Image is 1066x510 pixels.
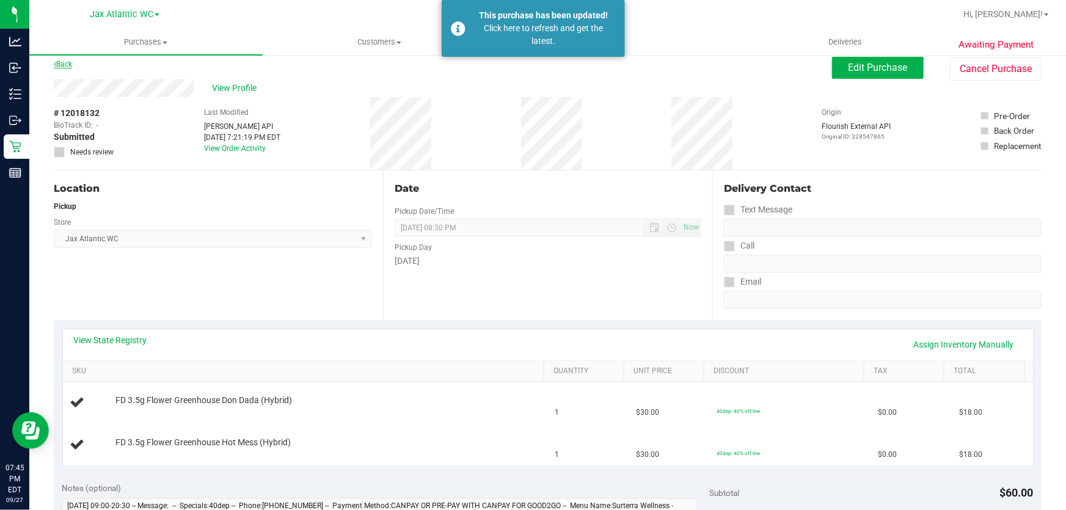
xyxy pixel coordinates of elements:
[72,366,539,376] a: SKU
[29,29,263,55] a: Purchases
[636,449,659,461] span: $30.00
[472,22,616,48] div: Click here to refresh and get the latest.
[9,140,21,153] inline-svg: Retail
[959,407,982,418] span: $18.00
[906,334,1022,355] a: Assign Inventory Manually
[995,110,1031,122] div: Pre-Order
[724,273,761,291] label: Email
[115,437,291,448] span: FD 3.5g Flower Greenhouse Hot Mess (Hybrid)
[724,201,792,219] label: Text Message
[714,366,860,376] a: Discount
[205,121,281,132] div: [PERSON_NAME] API
[995,140,1042,152] div: Replacement
[205,132,281,143] div: [DATE] 7:21:19 PM EDT
[74,334,147,346] a: View State Registry
[9,88,21,100] inline-svg: Inventory
[636,407,659,418] span: $30.00
[54,181,372,196] div: Location
[395,242,432,253] label: Pickup Day
[717,408,760,414] span: 40dep: 40% off line
[395,181,701,196] div: Date
[5,462,24,495] p: 07:45 PM EDT
[878,407,897,418] span: $0.00
[878,449,897,461] span: $0.00
[959,38,1034,52] span: Awaiting Payment
[54,107,100,120] span: # 12018132
[822,121,891,141] div: Flourish External API
[9,62,21,74] inline-svg: Inbound
[832,57,924,79] button: Edit Purchase
[395,255,701,268] div: [DATE]
[822,107,842,118] label: Origin
[995,125,1035,137] div: Back Order
[724,237,754,255] label: Call
[9,35,21,48] inline-svg: Analytics
[553,366,619,376] a: Quantity
[96,120,98,131] span: -
[213,82,261,95] span: View Profile
[29,37,263,48] span: Purchases
[54,60,72,68] a: Back
[472,9,616,22] div: This purchase has been updated!
[5,495,24,505] p: 09/27
[205,144,266,153] a: View Order Activity
[717,450,760,456] span: 40dep: 40% off line
[395,206,454,217] label: Pickup Date/Time
[954,366,1020,376] a: Total
[710,488,740,498] span: Subtotal
[555,449,560,461] span: 1
[263,37,495,48] span: Customers
[724,181,1042,196] div: Delivery Contact
[12,412,49,449] iframe: Resource center
[849,62,908,73] span: Edit Purchase
[54,131,95,144] span: Submitted
[874,366,940,376] a: Tax
[724,255,1042,273] input: Format: (999) 999-9999
[263,29,496,55] a: Customers
[205,107,249,118] label: Last Modified
[90,9,153,20] span: Jax Atlantic WC
[54,120,93,131] span: BioTrack ID:
[950,57,1042,81] button: Cancel Purchase
[115,395,292,406] span: FD 3.5g Flower Greenhouse Don Dada (Hybrid)
[54,202,76,211] strong: Pickup
[822,132,891,141] p: Original ID: 328547865
[724,219,1042,237] input: Format: (999) 999-9999
[812,37,879,48] span: Deliveries
[633,366,699,376] a: Unit Price
[70,147,114,158] span: Needs review
[555,407,560,418] span: 1
[54,217,71,228] label: Store
[1000,486,1034,499] span: $60.00
[62,483,122,493] span: Notes (optional)
[963,9,1043,19] span: Hi, [PERSON_NAME]!
[9,114,21,126] inline-svg: Outbound
[729,29,962,55] a: Deliveries
[959,449,982,461] span: $18.00
[9,167,21,179] inline-svg: Reports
